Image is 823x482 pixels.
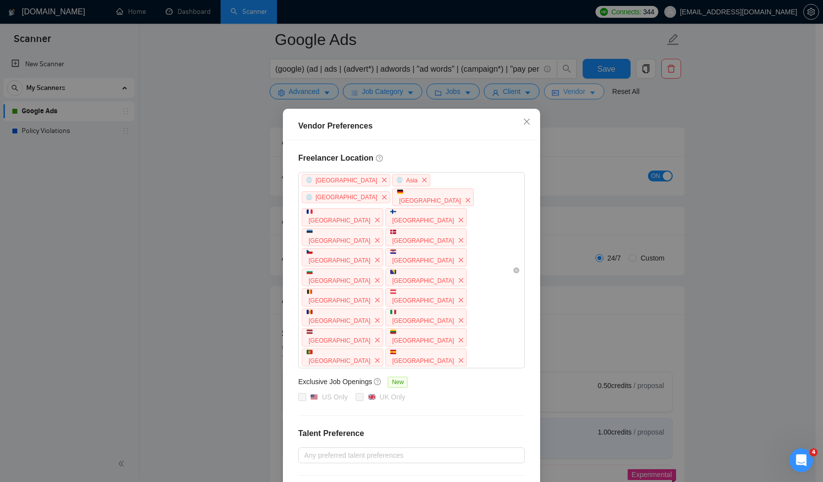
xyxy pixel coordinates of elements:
span: close [372,335,383,346]
span: close [419,175,430,185]
span: close [462,195,473,206]
span: close [456,355,466,366]
span: close [456,295,466,306]
button: Close [513,109,540,135]
span: [GEOGRAPHIC_DATA] [309,217,370,224]
span: [GEOGRAPHIC_DATA] [392,357,454,364]
span: question-circle [376,154,384,162]
span: [GEOGRAPHIC_DATA] [309,317,370,324]
img: 🇦🇹 [390,289,396,295]
span: [GEOGRAPHIC_DATA] [399,197,461,204]
span: [GEOGRAPHIC_DATA] [316,194,377,201]
span: close [523,118,531,126]
span: [GEOGRAPHIC_DATA] [392,277,454,284]
span: [GEOGRAPHIC_DATA] [309,257,370,264]
span: global [306,194,312,200]
span: [GEOGRAPHIC_DATA] [309,337,370,344]
span: close [372,255,383,265]
span: close [372,355,383,366]
span: 4 [810,448,818,456]
span: close-circle [513,267,519,273]
img: 🇱🇻 [307,329,313,335]
span: global [306,177,312,183]
div: UK Only [379,392,405,402]
img: 🇪🇸 [390,349,396,355]
span: [GEOGRAPHIC_DATA] [392,297,454,304]
span: close [372,275,383,286]
img: 🇭🇷 [390,249,396,255]
img: 🇮🇹 [390,309,396,315]
span: close [379,192,390,203]
span: close [456,335,466,346]
span: close [372,215,383,225]
img: 🇫🇮 [390,209,396,215]
span: [GEOGRAPHIC_DATA] [392,337,454,344]
span: [GEOGRAPHIC_DATA] [392,317,454,324]
div: US Only [322,392,348,402]
span: question-circle [374,378,382,386]
span: close [456,315,466,326]
img: 🇧🇦 [390,269,396,275]
span: close [372,235,383,246]
img: 🇺🇸 [311,394,318,400]
span: [GEOGRAPHIC_DATA] [309,357,370,364]
h4: Talent Preference [298,428,525,439]
img: 🇦🇩 [307,309,313,315]
img: 🇨🇿 [307,249,313,255]
span: Asia [406,177,417,184]
span: close [456,275,466,286]
img: 🇩🇪 [397,189,403,195]
span: close [372,315,383,326]
span: [GEOGRAPHIC_DATA] [309,297,370,304]
img: 🇩🇰 [390,229,396,235]
iframe: Intercom live chat [789,448,813,472]
span: close [456,235,466,246]
span: [GEOGRAPHIC_DATA] [309,237,370,244]
span: close [456,215,466,225]
span: [GEOGRAPHIC_DATA] [316,177,377,184]
span: global [397,177,403,183]
span: close [372,295,383,306]
h5: Exclusive Job Openings [298,376,372,387]
span: close [379,175,390,185]
span: New [388,377,408,388]
span: close [456,255,466,265]
span: [GEOGRAPHIC_DATA] [309,277,370,284]
img: 🇪🇪 [307,229,313,235]
img: 🇧🇬 [307,269,313,275]
img: 🇬🇧 [368,394,375,400]
img: 🇫🇷 [307,209,313,215]
span: [GEOGRAPHIC_DATA] [392,217,454,224]
img: 🇧🇪 [307,289,313,295]
span: [GEOGRAPHIC_DATA] [392,257,454,264]
div: Vendor Preferences [298,120,525,132]
img: 🇱🇹 [390,329,396,335]
span: [GEOGRAPHIC_DATA] [392,237,454,244]
img: 🇵🇹 [307,349,313,355]
h4: Freelancer Location [298,152,525,164]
